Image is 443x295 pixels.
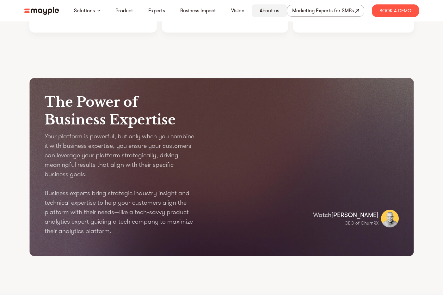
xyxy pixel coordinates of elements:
a: Marketing Experts for SMBs [287,5,364,17]
iframe: Video Title [228,107,399,203]
a: Experts [148,7,165,15]
p: CEO of ChurnRX [313,220,378,226]
div: Marketing Experts for SMBs [292,6,354,15]
a: Business Impact [180,7,216,15]
p: Your platform is powerful, but only when you combine it with business expertise, you ensure your ... [45,132,196,236]
span: Watch [313,211,331,219]
a: Solutions [74,7,95,15]
img: mayple-logo [24,7,59,15]
p: [PERSON_NAME] [313,210,378,220]
a: Vision [231,7,244,15]
img: arrow-down [97,10,100,12]
h1: The Power of Business Expertise [45,93,215,129]
a: About us [260,7,279,15]
iframe: Chat Widget [411,265,443,295]
div: Book A Demo [372,4,419,17]
a: Product [115,7,133,15]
